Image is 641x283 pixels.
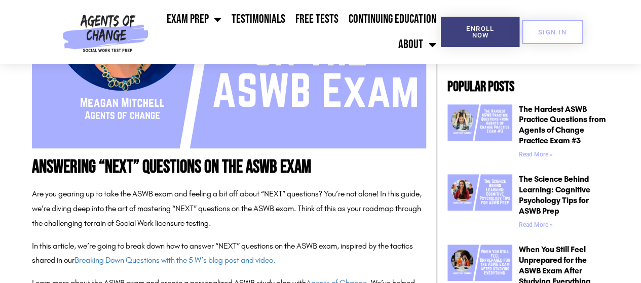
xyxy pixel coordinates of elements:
nav: Menu [153,7,441,57]
a: Breaking Down Questions with the 5 W’s blog post and video. [74,255,276,265]
img: The Hardest ASWB Practice Questions from Agents of Change Practice Exam #3 [447,104,512,141]
a: Read more about The Hardest ASWB Practice Questions from Agents of Change Practice Exam #3 [519,151,553,158]
span: Enroll Now [457,25,503,38]
a: Continuing Education [344,7,441,32]
a: Read more about The Science Behind Learning: Cognitive Psychology Tips for ASWB Prep [519,221,553,228]
a: The Science Behind Learning Cognitive Psychology Tips for ASWB Prep [447,174,512,232]
a: The Hardest ASWB Practice Questions from Agents of Change Practice Exam #3 [447,104,512,162]
img: When You Still Feel Unprepared for the ASWB Exam After Studying Everything [447,245,512,281]
p: In this article, we’re going to break down how to answer “NEXT” questions on the ASWB exam, inspi... [32,239,426,268]
a: Free Tests [290,7,344,32]
a: SIGN IN [522,20,583,44]
a: Enroll Now [441,17,519,47]
span: SIGN IN [538,29,567,35]
h1: Answering “NEXT” Questions on the ASWB Exam [32,158,426,177]
h2: Popular Posts [447,80,610,94]
a: Testimonials [227,7,290,32]
a: The Science Behind Learning: Cognitive Psychology Tips for ASWB Prep [519,174,590,215]
a: About [393,32,441,57]
a: The Hardest ASWB Practice Questions from Agents of Change Practice Exam #3 [519,104,606,145]
p: Are you gearing up to take the ASWB exam and feeling a bit off about “NEXT” questions? You’re not... [32,187,426,230]
img: The Science Behind Learning Cognitive Psychology Tips for ASWB Prep [447,174,512,211]
a: Exam Prep [162,7,227,32]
